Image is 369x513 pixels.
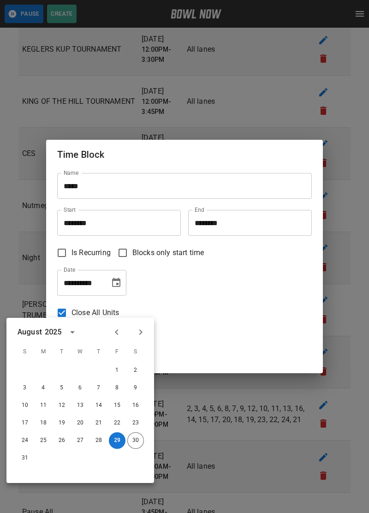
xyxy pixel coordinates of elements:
[17,380,33,396] button: Aug 3, 2025
[17,343,33,361] span: S
[17,397,33,414] button: Aug 10, 2025
[109,397,125,414] button: Aug 15, 2025
[90,343,107,361] span: T
[127,343,144,361] span: S
[127,397,144,414] button: Aug 16, 2025
[109,380,125,396] button: Aug 8, 2025
[71,307,119,318] span: Close All Units
[72,343,89,361] span: W
[90,432,107,449] button: Aug 28, 2025
[54,415,70,431] button: Aug 19, 2025
[90,415,107,431] button: Aug 21, 2025
[46,140,323,169] h2: Time Block
[45,327,62,338] div: 2025
[109,415,125,431] button: Aug 22, 2025
[17,415,33,431] button: Aug 17, 2025
[72,415,89,431] button: Aug 20, 2025
[71,247,111,258] span: Is Recurring
[64,206,76,214] label: Start
[72,380,89,396] button: Aug 6, 2025
[35,397,52,414] button: Aug 11, 2025
[18,327,42,338] div: August
[127,380,144,396] button: Aug 9, 2025
[17,432,33,449] button: Aug 24, 2025
[109,432,125,449] button: Aug 29, 2025
[127,432,144,449] button: Aug 30, 2025
[35,343,52,361] span: M
[54,397,70,414] button: Aug 12, 2025
[133,324,149,340] button: Next month
[188,210,305,236] input: Choose time, selected time is 11:00 PM
[35,415,52,431] button: Aug 18, 2025
[72,397,89,414] button: Aug 13, 2025
[109,324,125,340] button: Previous month
[90,397,107,414] button: Aug 14, 2025
[109,343,125,361] span: F
[54,343,70,361] span: T
[35,380,52,396] button: Aug 4, 2025
[127,415,144,431] button: Aug 23, 2025
[107,274,125,292] button: Choose date, selected date is Aug 29, 2025
[109,362,125,379] button: Aug 1, 2025
[54,432,70,449] button: Aug 26, 2025
[17,450,33,466] button: Aug 31, 2025
[195,206,204,214] label: End
[132,247,204,258] span: Blocks only start time
[65,324,80,340] button: calendar view is open, switch to year view
[35,432,52,449] button: Aug 25, 2025
[57,210,174,236] input: Choose time, selected time is 10:00 PM
[72,432,89,449] button: Aug 27, 2025
[54,380,70,396] button: Aug 5, 2025
[127,362,144,379] button: Aug 2, 2025
[90,380,107,396] button: Aug 7, 2025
